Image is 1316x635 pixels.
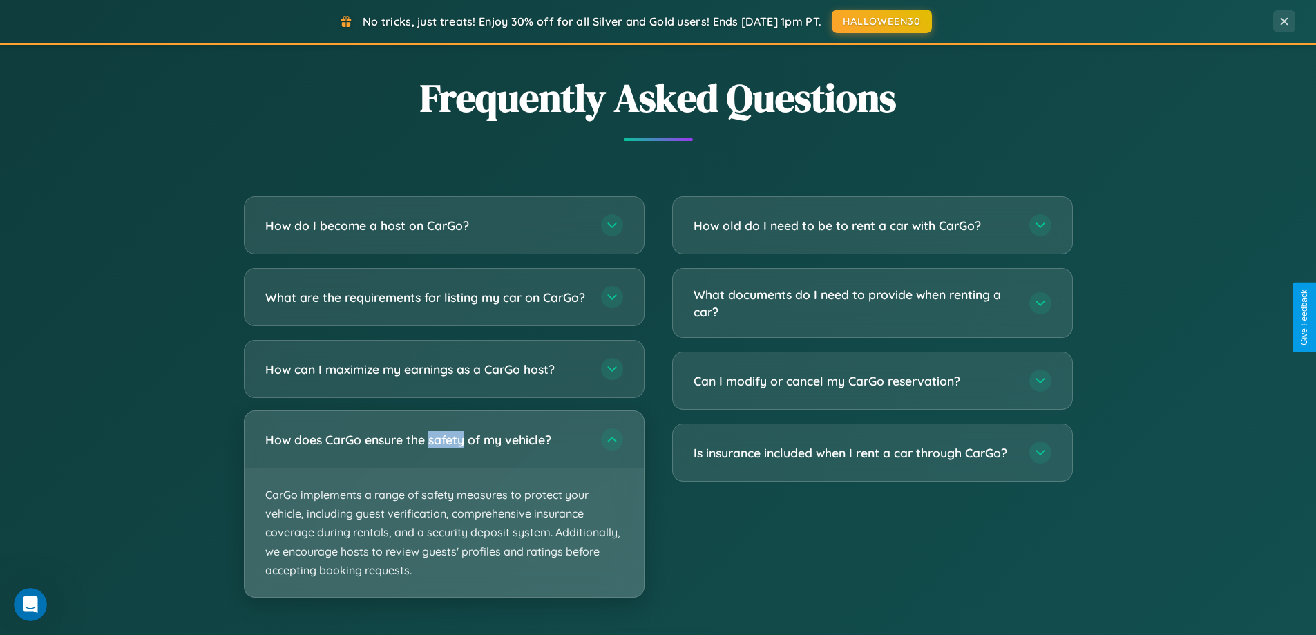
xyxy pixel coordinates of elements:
[1299,290,1309,345] div: Give Feedback
[694,372,1015,390] h3: Can I modify or cancel my CarGo reservation?
[694,217,1015,234] h3: How old do I need to be to rent a car with CarGo?
[265,289,587,306] h3: What are the requirements for listing my car on CarGo?
[265,361,587,378] h3: How can I maximize my earnings as a CarGo host?
[245,468,644,597] p: CarGo implements a range of safety measures to protect your vehicle, including guest verification...
[14,588,47,621] iframe: Intercom live chat
[363,15,821,28] span: No tricks, just treats! Enjoy 30% off for all Silver and Gold users! Ends [DATE] 1pm PT.
[832,10,932,33] button: HALLOWEEN30
[265,431,587,448] h3: How does CarGo ensure the safety of my vehicle?
[265,217,587,234] h3: How do I become a host on CarGo?
[694,444,1015,462] h3: Is insurance included when I rent a car through CarGo?
[694,286,1015,320] h3: What documents do I need to provide when renting a car?
[244,71,1073,124] h2: Frequently Asked Questions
